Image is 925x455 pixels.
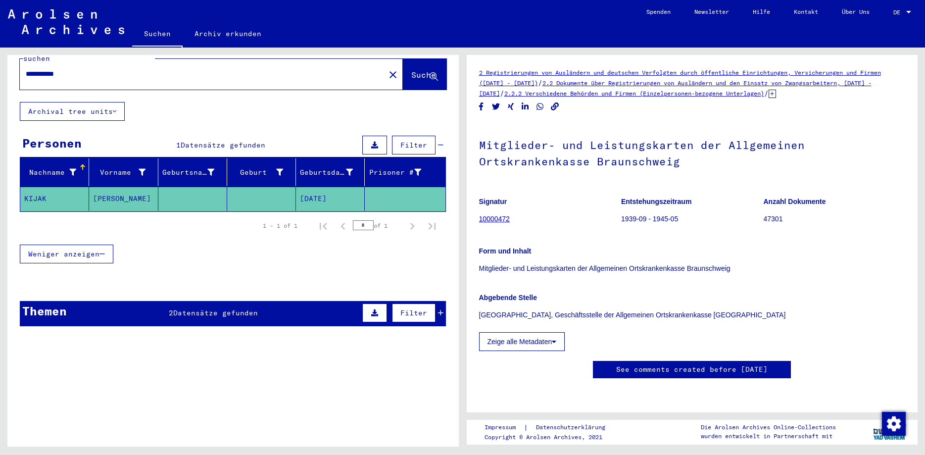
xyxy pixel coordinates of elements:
mat-header-cell: Geburt‏ [227,158,296,186]
div: of 1 [353,221,402,230]
div: Themen [22,302,67,320]
button: Archival tree units [20,102,125,121]
b: Entstehungszeitraum [621,198,691,205]
div: | [485,422,617,433]
div: Zustimmung ändern [881,411,905,435]
span: Datensätze gefunden [173,308,258,317]
p: wurden entwickelt in Partnerschaft mit [701,432,836,441]
button: Last page [422,216,442,236]
div: Nachname [24,167,76,178]
a: 2.2.2 Verschiedene Behörden und Firmen (Einzelpersonen-bezogene Unterlagen) [504,90,764,97]
div: Prisoner # [369,164,433,180]
mat-cell: [DATE] [296,187,365,211]
div: Geburtsdatum [300,167,353,178]
div: Geburt‏ [231,167,283,178]
button: Share on Facebook [476,101,487,113]
mat-icon: close [387,69,399,81]
div: Personen [22,134,82,152]
div: Nachname [24,164,89,180]
a: Impressum [485,422,524,433]
span: 2 [169,308,173,317]
div: 1 – 1 of 1 [263,221,297,230]
button: Filter [392,136,436,154]
button: Share on Xing [506,101,516,113]
button: Share on Twitter [491,101,501,113]
span: / [764,89,769,98]
button: Previous page [333,216,353,236]
mat-header-cell: Geburtsname [158,158,227,186]
p: 47301 [764,214,905,224]
mat-header-cell: Geburtsdatum [296,158,365,186]
p: [GEOGRAPHIC_DATA], Geschäftsstelle der Allgemeinen Ortskrankenkasse [GEOGRAPHIC_DATA] [479,310,906,320]
b: Abgebende Stelle [479,294,537,302]
button: Weniger anzeigen [20,245,113,263]
mat-header-cell: Prisoner # [365,158,445,186]
span: Filter [400,308,427,317]
span: Filter [400,141,427,150]
button: Filter [392,303,436,322]
p: Copyright © Arolsen Archives, 2021 [485,433,617,442]
img: Zustimmung ändern [882,412,906,436]
mat-cell: [PERSON_NAME] [89,187,158,211]
button: Copy link [550,101,560,113]
div: Geburtsname [162,167,214,178]
mat-header-cell: Nachname [20,158,89,186]
b: Signatur [479,198,507,205]
span: Weniger anzeigen [28,250,99,258]
div: Geburtsdatum [300,164,365,180]
span: / [538,78,542,87]
span: / [500,89,504,98]
a: 2.2 Dokumente über Registrierungen von Ausländern und den Einsatz von Zwangsarbeitern, [DATE] - [... [479,79,872,97]
b: Form und Inhalt [479,247,532,255]
img: Arolsen_neg.svg [8,9,124,34]
div: Vorname [93,167,145,178]
a: 2 Registrierungen von Ausländern und deutschen Verfolgten durch öffentliche Einrichtungen, Versic... [479,69,881,87]
a: Suchen [132,22,183,48]
span: DE [893,9,904,16]
button: Share on WhatsApp [535,101,545,113]
a: Archiv erkunden [183,22,273,46]
span: Suche [411,70,436,80]
button: Suche [403,59,446,90]
button: Zeige alle Metadaten [479,332,565,351]
div: Geburt‏ [231,164,295,180]
p: Mitglieder- und Leistungskarten der Allgemeinen Ortskrankenkasse Braunschweig [479,263,906,274]
mat-header-cell: Vorname [89,158,158,186]
img: yv_logo.png [871,419,908,444]
span: 1 [176,141,181,150]
a: 10000472 [479,215,510,223]
a: See comments created before [DATE] [616,364,768,375]
mat-cell: KIJAK [20,187,89,211]
p: 1939-09 - 1945-05 [621,214,763,224]
button: Share on LinkedIn [520,101,531,113]
div: Vorname [93,164,157,180]
p: Die Arolsen Archives Online-Collections [701,423,836,432]
button: Clear [383,64,403,84]
button: First page [313,216,333,236]
h1: Mitglieder- und Leistungskarten der Allgemeinen Ortskrankenkasse Braunschweig [479,122,906,182]
div: Geburtsname [162,164,227,180]
a: Datenschutzerklärung [528,422,617,433]
span: Datensätze gefunden [181,141,265,150]
button: Next page [402,216,422,236]
b: Anzahl Dokumente [764,198,826,205]
div: Prisoner # [369,167,421,178]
